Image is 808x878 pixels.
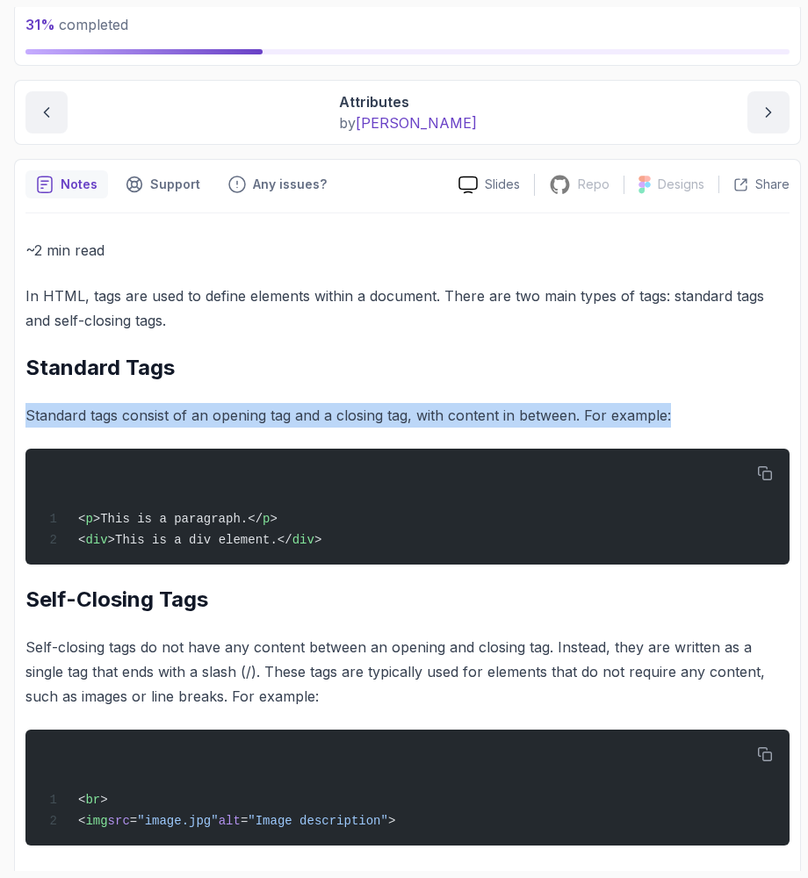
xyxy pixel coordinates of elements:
span: > [388,814,395,828]
p: by [339,112,477,133]
p: Attributes [339,91,477,112]
button: Feedback button [218,170,337,198]
span: < [78,814,85,828]
span: >This is a div element.</ [108,533,292,547]
span: p [85,512,92,526]
span: src [108,814,130,828]
span: "Image description" [248,814,388,828]
p: Any issues? [253,176,327,193]
button: Share [718,176,790,193]
span: [PERSON_NAME] [356,114,477,132]
span: div [292,533,314,547]
span: div [85,533,107,547]
span: = [130,814,137,828]
a: Slides [444,176,534,194]
span: > [100,793,107,807]
span: < [78,793,85,807]
p: ~2 min read [25,238,790,263]
p: Slides [485,176,520,193]
span: p [263,512,270,526]
span: < [78,512,85,526]
span: alt [219,814,241,828]
span: = [241,814,248,828]
span: < [78,533,85,547]
span: img [85,814,107,828]
p: Standard tags consist of an opening tag and a closing tag, with content in between. For example: [25,403,790,428]
h2: Self-Closing Tags [25,586,790,614]
span: 31 % [25,16,55,33]
span: >This is a paragraph.</ [93,512,263,526]
p: Repo [578,176,610,193]
button: previous content [25,91,68,133]
p: Self-closing tags do not have any content between an opening and closing tag. Instead, they are w... [25,635,790,709]
button: next content [747,91,790,133]
p: Support [150,176,200,193]
span: > [314,533,321,547]
span: > [270,512,277,526]
span: "image.jpg" [137,814,218,828]
span: completed [25,16,128,33]
p: Notes [61,176,97,193]
p: Designs [658,176,704,193]
p: Share [755,176,790,193]
span: br [85,793,100,807]
h2: Standard Tags [25,354,790,382]
button: Support button [115,170,211,198]
p: In HTML, tags are used to define elements within a document. There are two main types of tags: st... [25,284,790,333]
button: notes button [25,170,108,198]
